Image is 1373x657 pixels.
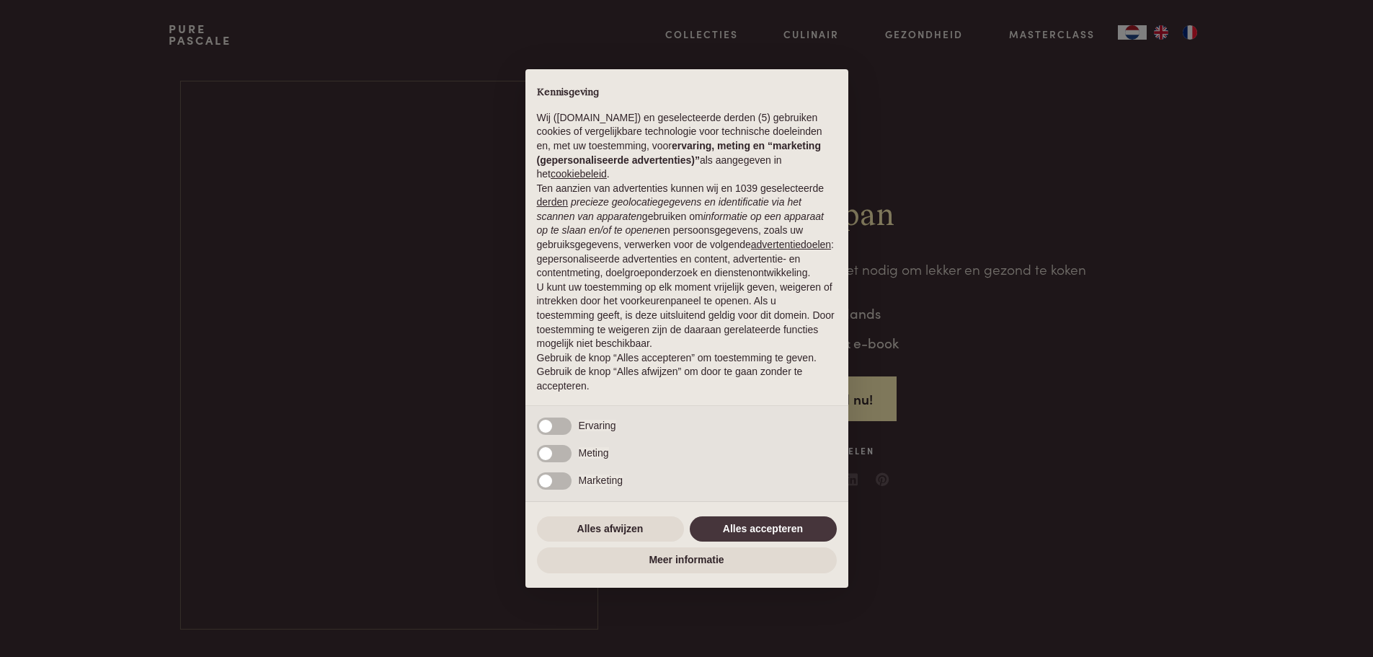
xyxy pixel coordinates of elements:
[537,281,837,351] p: U kunt uw toestemming op elk moment vrijelijk geven, weigeren of intrekken door het voorkeurenpan...
[579,475,623,486] span: Marketing
[537,547,837,573] button: Meer informatie
[579,420,616,431] span: Ervaring
[551,168,607,180] a: cookiebeleid
[751,238,831,252] button: advertentiedoelen
[579,447,609,459] span: Meting
[537,196,801,222] em: precieze geolocatiegegevens en identificatie via het scannen van apparaten
[537,516,684,542] button: Alles afwijzen
[537,87,837,100] h2: Kennisgeving
[537,140,821,166] strong: ervaring, meting en “marketing (gepersonaliseerde advertenties)”
[537,195,569,210] button: derden
[537,211,825,237] em: informatie op een apparaat op te slaan en/of te openen
[537,182,837,281] p: Ten aanzien van advertenties kunnen wij en 1039 geselecteerde gebruiken om en persoonsgegevens, z...
[537,351,837,394] p: Gebruik de knop “Alles accepteren” om toestemming te geven. Gebruik de knop “Alles afwijzen” om d...
[690,516,837,542] button: Alles accepteren
[537,111,837,182] p: Wij ([DOMAIN_NAME]) en geselecteerde derden (5) gebruiken cookies of vergelijkbare technologie vo...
